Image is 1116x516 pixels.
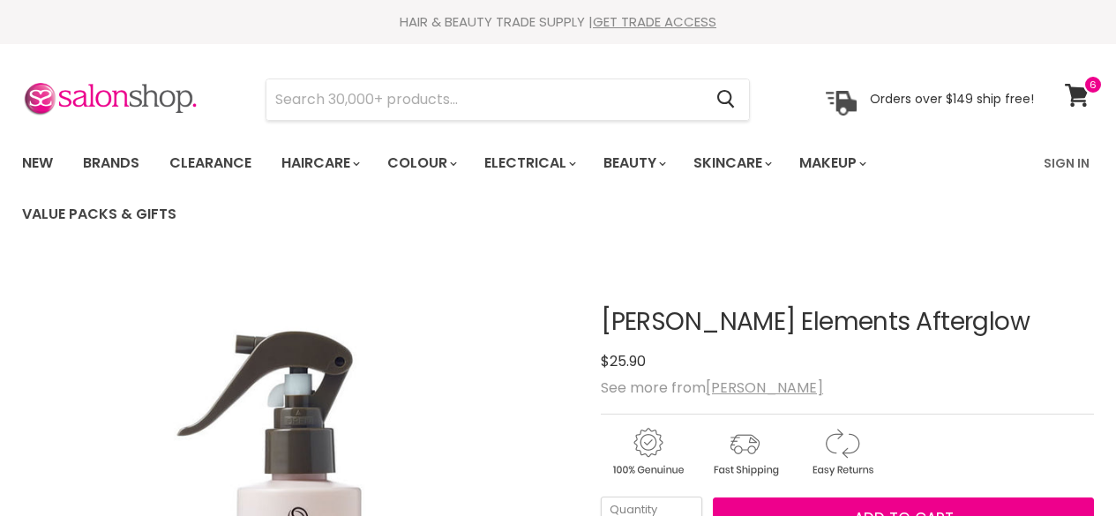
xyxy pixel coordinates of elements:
a: Beauty [590,145,677,182]
a: Electrical [471,145,587,182]
ul: Main menu [9,138,1033,240]
a: Colour [374,145,468,182]
span: See more from [601,378,823,398]
h1: [PERSON_NAME] Elements Afterglow [601,309,1094,336]
p: Orders over $149 ship free! [870,91,1034,107]
img: shipping.gif [698,425,791,479]
button: Search [702,79,749,120]
a: New [9,145,66,182]
a: Skincare [680,145,783,182]
a: Value Packs & Gifts [9,196,190,233]
a: Sign In [1033,145,1100,182]
img: returns.gif [795,425,888,479]
img: genuine.gif [601,425,694,479]
a: Brands [70,145,153,182]
form: Product [266,79,750,121]
a: Makeup [786,145,877,182]
a: Clearance [156,145,265,182]
input: Search [266,79,702,120]
a: GET TRADE ACCESS [593,12,716,31]
span: $25.90 [601,351,646,371]
a: Haircare [268,145,371,182]
a: [PERSON_NAME] [706,378,823,398]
